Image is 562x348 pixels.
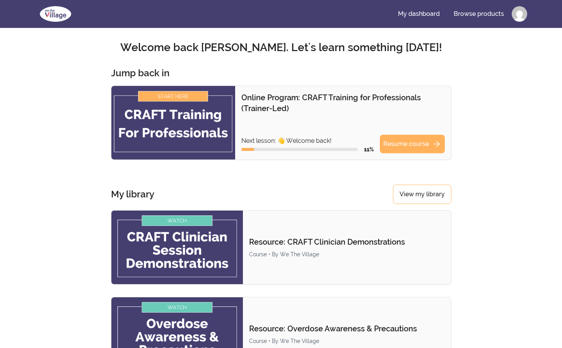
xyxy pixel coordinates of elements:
img: Product image for Resource: CRAFT Clinician Demonstrations [111,211,243,284]
a: Product image for Resource: CRAFT Clinician DemonstrationsResource: CRAFT Clinician Demonstration... [111,210,451,285]
h3: Jump back in [111,67,169,79]
span: 11 % [364,146,374,153]
div: Course • By We The Village [249,250,444,258]
h2: Welcome back [PERSON_NAME]. Let's learn something [DATE]! [35,41,527,55]
span: arrow_forward [432,139,441,149]
h3: My library [111,188,154,201]
a: Browse products [448,5,510,23]
p: Next lesson: 👋 Welcome back! [241,136,374,146]
p: Resource: CRAFT Clinician Demonstrations [249,237,444,247]
img: We The Village logo [35,5,76,23]
div: Course • By We The Village [249,337,444,345]
a: Resume coursearrow_forward [380,135,445,153]
a: View my library [393,185,451,204]
img: Profile image for Melissa [512,6,527,22]
p: Online Program: CRAFT Training for Professionals (Trainer-Led) [241,92,445,114]
nav: Main [392,5,527,23]
a: My dashboard [392,5,446,23]
p: Resource: Overdose Awareness & Precautions [249,323,444,334]
img: Product image for Online Program: CRAFT Training for Professionals (Trainer-Led) [111,86,235,159]
div: Course progress [241,148,358,151]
